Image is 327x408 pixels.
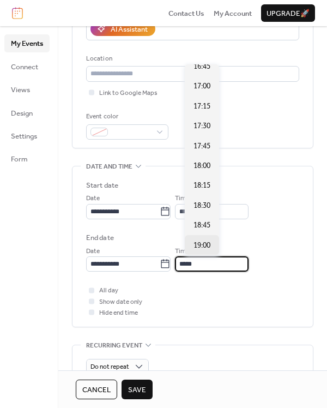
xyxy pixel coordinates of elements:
[11,62,38,73] span: Connect
[11,154,28,165] span: Form
[261,4,315,22] button: Upgrade🚀
[86,111,166,122] div: Event color
[90,361,129,373] span: Do not repeat
[193,61,210,72] span: 16:45
[4,58,50,75] a: Connect
[86,340,142,351] span: Recurring event
[86,246,100,257] span: Date
[86,193,100,204] span: Date
[86,180,118,191] div: Start date
[175,246,189,257] span: Time
[4,81,50,98] a: Views
[168,8,204,19] a: Contact Us
[214,8,252,19] a: My Account
[4,127,50,145] a: Settings
[4,34,50,52] a: My Events
[111,24,148,35] div: AI Assistant
[4,104,50,122] a: Design
[193,220,210,231] span: 18:45
[193,121,210,131] span: 17:30
[99,285,118,296] span: All day
[86,53,297,64] div: Location
[99,308,138,319] span: Hide end time
[86,161,132,172] span: Date and time
[86,232,114,243] div: End date
[11,85,30,95] span: Views
[128,385,146,395] span: Save
[11,108,33,119] span: Design
[193,200,210,211] span: 18:30
[193,81,210,92] span: 17:00
[82,385,111,395] span: Cancel
[267,8,310,19] span: Upgrade 🚀
[99,88,158,99] span: Link to Google Maps
[12,7,23,19] img: logo
[90,22,155,36] button: AI Assistant
[175,193,189,204] span: Time
[122,380,153,399] button: Save
[193,160,210,171] span: 18:00
[193,101,210,112] span: 17:15
[11,38,43,49] span: My Events
[76,380,117,399] button: Cancel
[193,141,210,152] span: 17:45
[99,297,142,308] span: Show date only
[11,131,37,142] span: Settings
[4,150,50,167] a: Form
[193,240,210,251] span: 19:00
[193,180,210,191] span: 18:15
